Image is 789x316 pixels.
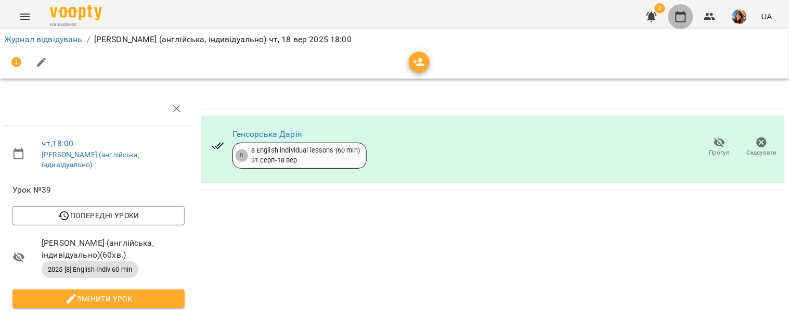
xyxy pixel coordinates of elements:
img: a3cfe7ef423bcf5e9dc77126c78d7dbf.jpg [732,9,747,24]
span: Змінити урок [21,293,176,305]
a: Журнал відвідувань [4,34,83,44]
button: Menu [12,4,37,29]
button: Змінити урок [12,289,185,308]
nav: breadcrumb [4,33,785,46]
li: / [87,33,90,46]
p: [PERSON_NAME] (англійська, індивідуально) чт, 18 вер 2025 18:00 [94,33,352,46]
div: 8 English individual lessons (60 min) 31 серп - 18 вер [251,146,360,165]
a: [PERSON_NAME] (англійська, індивідуально) [42,150,139,169]
a: Генсорська Дарія [232,129,302,139]
span: 2025 [8] English Indiv 60 min [42,265,138,274]
button: UA [757,7,777,26]
img: Voopty Logo [50,5,102,20]
button: Прогул [699,133,741,162]
span: [PERSON_NAME] (англійська, індивідуально) ( 60 хв. ) [42,237,185,261]
span: Прогул [709,148,730,157]
span: 2 [655,3,665,14]
button: Скасувати [741,133,783,162]
div: 8 [236,149,248,162]
span: Скасувати [747,148,777,157]
span: Попередні уроки [21,209,176,222]
span: For Business [50,21,102,28]
button: Попередні уроки [12,206,185,225]
a: чт , 18:00 [42,138,73,148]
span: Урок №39 [12,184,185,196]
span: UA [761,11,772,22]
